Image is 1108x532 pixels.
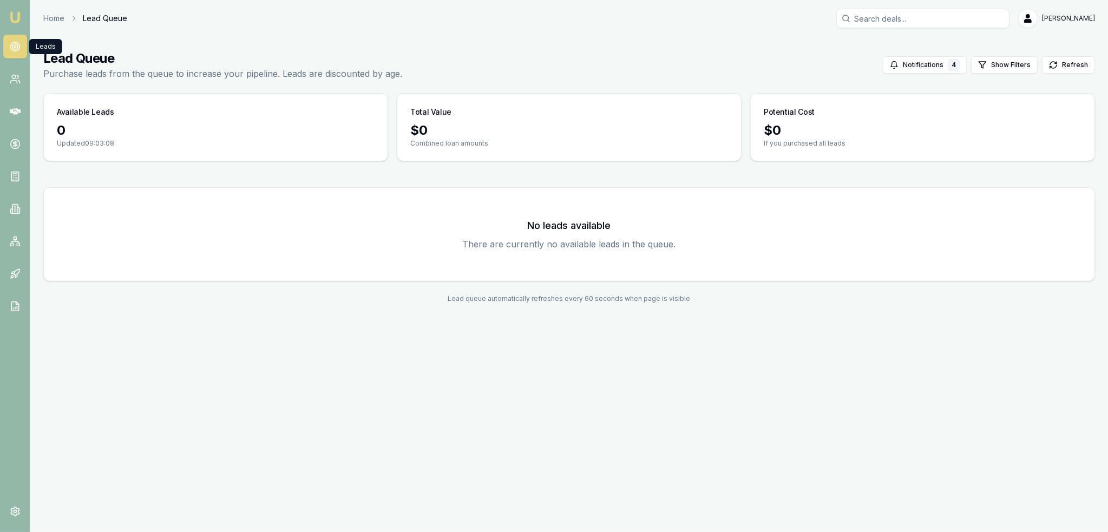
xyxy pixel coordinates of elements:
p: Updated 09:03:08 [57,139,375,148]
h3: Available Leads [57,107,114,117]
span: Lead Queue [83,13,127,24]
img: emu-icon-u.png [9,11,22,24]
div: Lead queue automatically refreshes every 60 seconds when page is visible [43,294,1095,303]
h3: Potential Cost [764,107,815,117]
p: Purchase leads from the queue to increase your pipeline. Leads are discounted by age. [43,67,402,80]
h3: No leads available [57,218,1081,233]
button: Refresh [1042,56,1095,74]
div: 0 [57,122,375,139]
div: $ 0 [410,122,728,139]
a: Home [43,13,64,24]
h3: Total Value [410,107,451,117]
p: If you purchased all leads [764,139,1081,148]
button: Show Filters [971,56,1038,74]
p: Combined loan amounts [410,139,728,148]
div: 4 [948,59,960,71]
h1: Lead Queue [43,50,402,67]
nav: breadcrumb [43,13,127,24]
span: [PERSON_NAME] [1042,14,1095,23]
div: Leads [29,39,62,54]
input: Search deals [836,9,1009,28]
div: $ 0 [764,122,1081,139]
p: There are currently no available leads in the queue. [57,238,1081,251]
button: Notifications4 [883,56,967,74]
